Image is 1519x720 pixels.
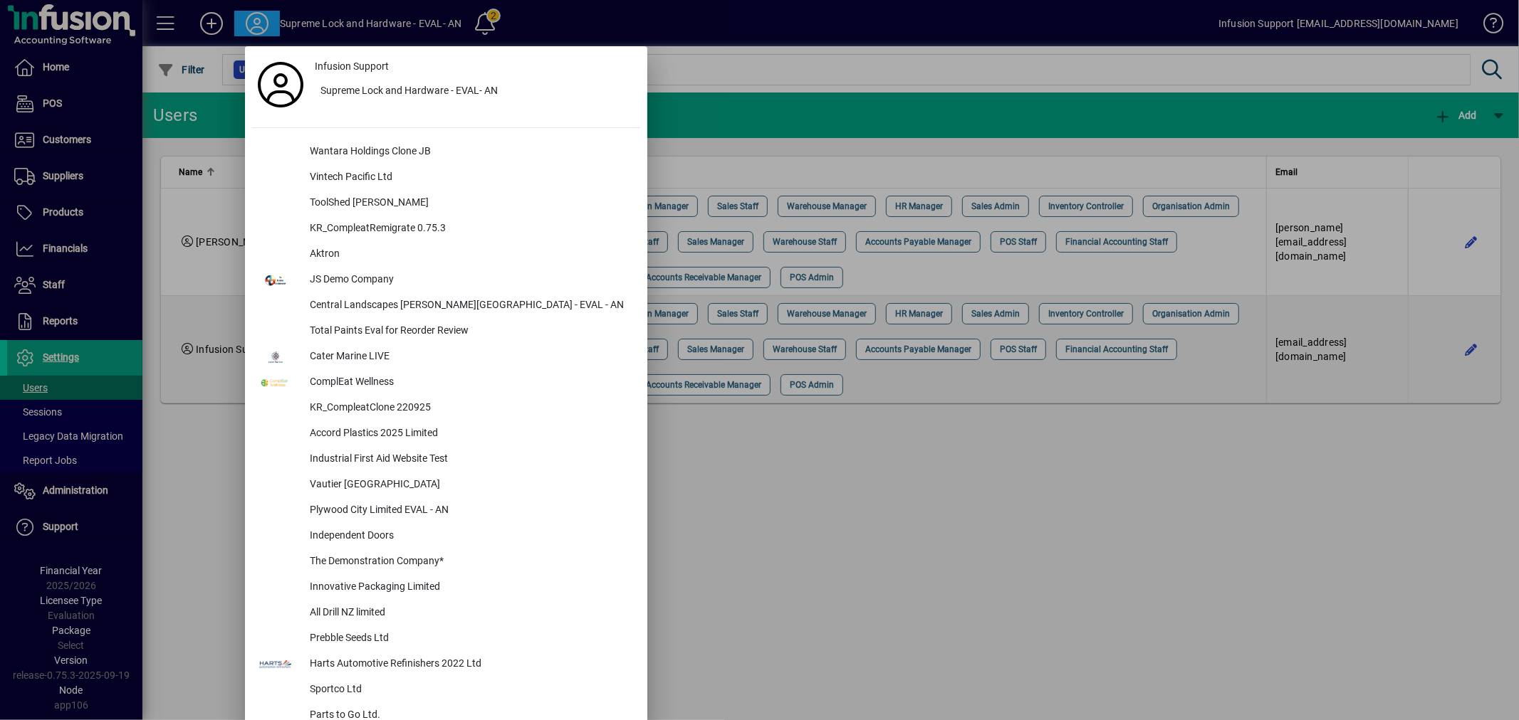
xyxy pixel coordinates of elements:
[298,421,640,447] div: Accord Plastics 2025 Limited
[252,447,640,472] button: Industrial First Aid Website Test
[252,600,640,626] button: All Drill NZ limited
[298,216,640,242] div: KR_CompleatRemigrate 0.75.3
[298,268,640,293] div: JS Demo Company
[252,396,640,421] button: KR_CompleatClone 220925
[252,72,309,97] a: Profile
[298,319,640,344] div: Total Paints Eval for Reorder Review
[309,79,640,105] button: Supreme Lock and Hardware - EVAL- AN
[309,53,640,79] a: Infusion Support
[315,59,389,74] span: Infusion Support
[252,344,640,370] button: Cater Marine LIVE
[252,652,640,677] button: Harts Automotive Refinishers 2022 Ltd
[298,396,640,421] div: KR_CompleatClone 220925
[298,139,640,165] div: Wantara Holdings Clone JB
[298,575,640,600] div: Innovative Packaging Limited
[252,575,640,600] button: Innovative Packaging Limited
[252,319,640,344] button: Total Paints Eval for Reorder Review
[298,293,640,319] div: Central Landscapes [PERSON_NAME][GEOGRAPHIC_DATA] - EVAL - AN
[252,498,640,524] button: Plywood City Limited EVAL - AN
[252,293,640,319] button: Central Landscapes [PERSON_NAME][GEOGRAPHIC_DATA] - EVAL - AN
[252,421,640,447] button: Accord Plastics 2025 Limited
[252,191,640,216] button: ToolShed [PERSON_NAME]
[298,447,640,472] div: Industrial First Aid Website Test
[298,549,640,575] div: The Demonstration Company*
[298,626,640,652] div: Prebble Seeds Ltd
[298,191,640,216] div: ToolShed [PERSON_NAME]
[298,498,640,524] div: Plywood City Limited EVAL - AN
[298,600,640,626] div: All Drill NZ limited
[252,216,640,242] button: KR_CompleatRemigrate 0.75.3
[252,139,640,165] button: Wantara Holdings Clone JB
[252,677,640,703] button: Sportco Ltd
[298,242,640,268] div: Aktron
[252,626,640,652] button: Prebble Seeds Ltd
[298,524,640,549] div: Independent Doors
[252,370,640,396] button: ComplEat Wellness
[252,165,640,191] button: Vintech Pacific Ltd
[298,677,640,703] div: Sportco Ltd
[298,370,640,396] div: ComplEat Wellness
[252,524,640,549] button: Independent Doors
[298,165,640,191] div: Vintech Pacific Ltd
[252,242,640,268] button: Aktron
[298,652,640,677] div: Harts Automotive Refinishers 2022 Ltd
[252,549,640,575] button: The Demonstration Company*
[298,344,640,370] div: Cater Marine LIVE
[252,472,640,498] button: Vautier [GEOGRAPHIC_DATA]
[252,268,640,293] button: JS Demo Company
[298,472,640,498] div: Vautier [GEOGRAPHIC_DATA]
